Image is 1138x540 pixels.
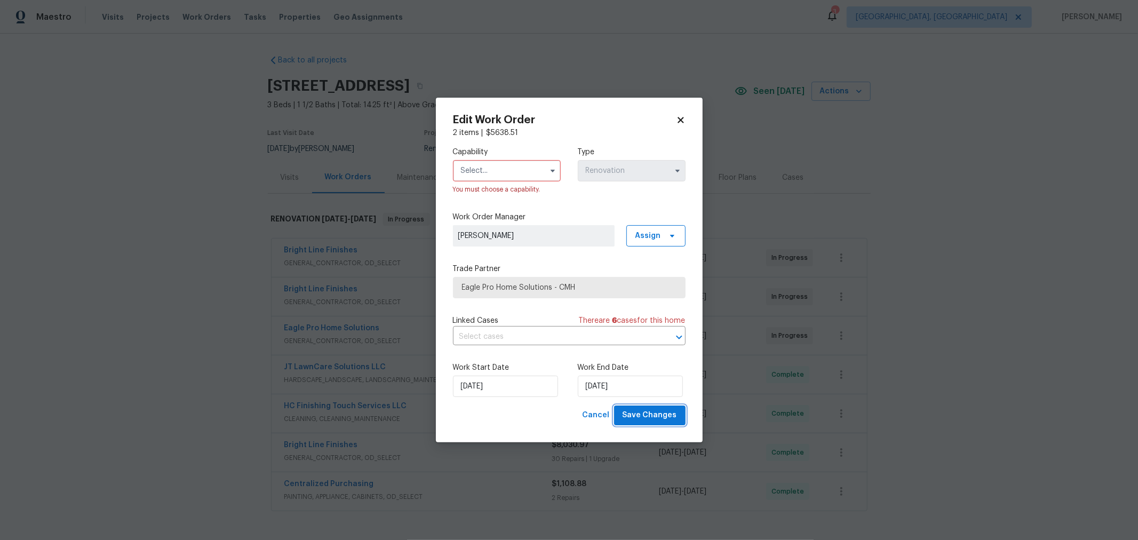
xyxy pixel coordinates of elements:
[635,231,661,241] span: Assign
[671,164,684,177] button: Show options
[453,128,686,138] div: 2 items |
[453,160,561,181] input: Select...
[579,315,686,326] span: There are case s for this home
[453,376,558,397] input: M/D/YYYY
[487,129,519,137] span: $ 5638.51
[546,164,559,177] button: Show options
[583,409,610,422] span: Cancel
[614,406,686,425] button: Save Changes
[453,315,499,326] span: Linked Cases
[578,160,686,181] input: Select...
[623,409,677,422] span: Save Changes
[578,147,686,157] label: Type
[453,264,686,274] label: Trade Partner
[453,329,656,345] input: Select cases
[453,212,686,223] label: Work Order Manager
[453,362,561,373] label: Work Start Date
[453,115,676,125] h2: Edit Work Order
[458,231,609,241] span: [PERSON_NAME]
[578,406,614,425] button: Cancel
[453,147,561,157] label: Capability
[578,376,683,397] input: M/D/YYYY
[578,362,686,373] label: Work End Date
[612,317,617,324] span: 6
[672,330,687,345] button: Open
[462,282,677,293] span: Eagle Pro Home Solutions - CMH
[453,184,561,195] div: You must choose a capability.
